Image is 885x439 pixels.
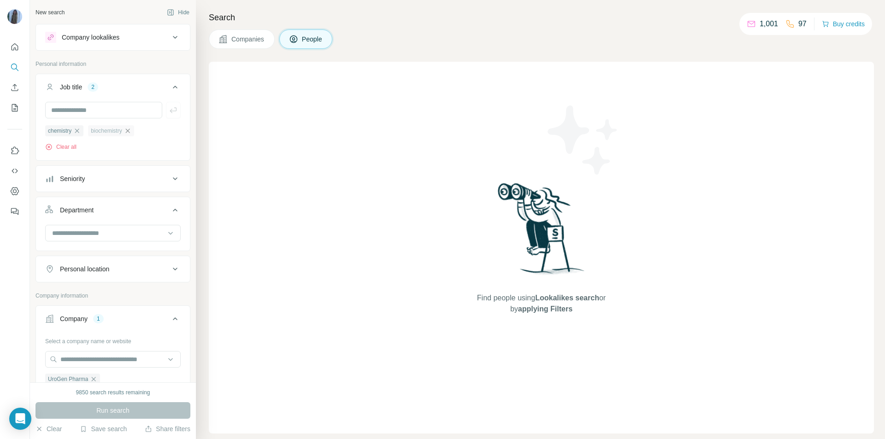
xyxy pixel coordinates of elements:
button: Company lookalikes [36,26,190,48]
button: Clear all [45,143,77,151]
button: Enrich CSV [7,79,22,96]
span: Find people using or by [467,293,615,315]
button: My lists [7,100,22,116]
img: Avatar [7,9,22,24]
div: Seniority [60,174,85,183]
span: Lookalikes search [535,294,599,302]
div: Job title [60,82,82,92]
img: Surfe Illustration - Woman searching with binoculars [494,181,590,283]
p: Company information [35,292,190,300]
div: Department [60,205,94,215]
button: Use Surfe on LinkedIn [7,142,22,159]
span: People [302,35,323,44]
div: 2 [88,83,98,91]
button: Search [7,59,22,76]
button: Department [36,199,190,225]
button: Share filters [145,424,190,433]
h4: Search [209,11,874,24]
div: Company [60,314,88,323]
div: Personal location [60,264,109,274]
span: Companies [231,35,265,44]
button: Job title2 [36,76,190,102]
span: biochemistry [91,127,122,135]
button: Hide [160,6,196,19]
button: Company1 [36,308,190,334]
button: Feedback [7,203,22,220]
button: Quick start [7,39,22,55]
span: chemistry [48,127,71,135]
button: Seniority [36,168,190,190]
span: UroGen Pharma [48,375,88,383]
p: Personal information [35,60,190,68]
div: 1 [93,315,104,323]
span: applying Filters [518,305,572,313]
div: Select a company name or website [45,334,181,345]
button: Buy credits [822,18,865,30]
button: Personal location [36,258,190,280]
button: Clear [35,424,62,433]
button: Save search [80,424,127,433]
button: Use Surfe API [7,163,22,179]
div: Open Intercom Messenger [9,408,31,430]
p: 1,001 [760,18,778,29]
img: Surfe Illustration - Stars [542,99,625,181]
p: 97 [798,18,807,29]
div: 9850 search results remaining [76,388,150,397]
div: New search [35,8,65,17]
button: Dashboard [7,183,22,199]
div: Company lookalikes [62,33,119,42]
